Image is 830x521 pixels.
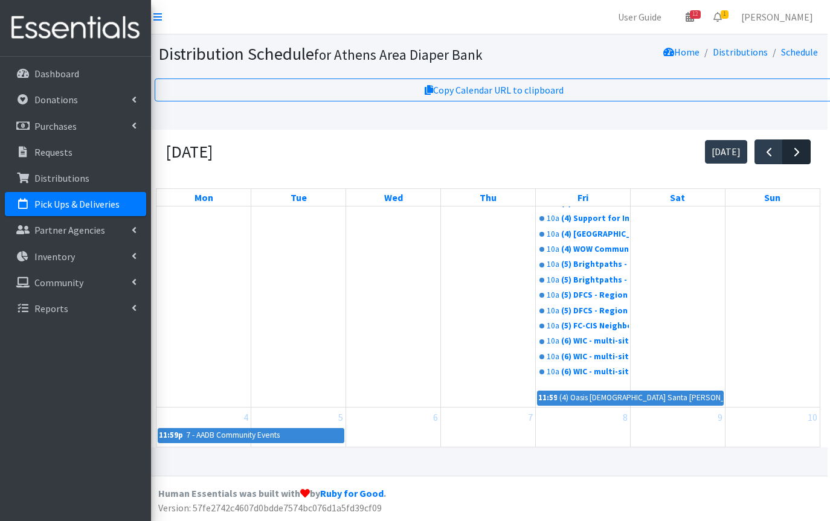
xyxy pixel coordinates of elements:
div: (4) WOW Community Outreach Center (T1, 20) [561,243,629,255]
p: Distributions [34,172,89,184]
p: Inventory [34,251,75,263]
a: Thursday [477,189,499,206]
a: 10a(4) Support for Immigrant Families in Crisis (sponsor: Casa de Amistad) (T1,20) [537,211,629,226]
a: Friday [575,189,591,206]
span: Version: 57fe2742c4607d0bdde7574bc076d1a5fd39cf09 [158,502,382,514]
div: 10a [547,305,559,317]
div: (4) [GEOGRAPHIC_DATA][DEMOGRAPHIC_DATA] ([MEDICAL_DATA], 50) [561,228,629,240]
div: 10a [547,366,559,378]
div: 10a [547,335,559,347]
div: (4) Support for Immigrant Families in Crisis (sponsor: Casa de Amistad) (T1,20) [561,213,629,225]
small: for Athens Area Diaper Bank [314,46,483,63]
div: 10a [547,243,559,255]
a: 10a(5) Brightpaths - MULTI-SITE (T4,152) [537,273,629,287]
a: Wednesday [382,189,405,206]
div: 7 - AADB Community Events [185,429,280,442]
a: Schedule [781,46,818,58]
td: August 9, 2025 [630,408,725,447]
td: August 8, 2025 [535,408,630,447]
a: 10a(5) FC-CIS Neighborhood Leaders (T4,150) [537,319,629,333]
a: 10a(5) DFCS - Region 5 - multi-site (T1, 20) [537,288,629,302]
a: August 4, 2025 [241,408,251,427]
button: Next month [782,139,811,164]
div: (6) WIC - multi-site (T4,300) [561,366,629,378]
a: 10a(6) WIC - multi-site (T4,300) [537,365,629,379]
h1: Distribution Schedule [158,43,539,65]
a: 10a(6) WIC - multi-site (T4,300) [537,334,629,348]
div: (5) FC-CIS Neighborhood Leaders (T4,150) [561,320,629,332]
a: Home [663,46,700,58]
a: Partner Agencies [5,218,146,242]
a: August 9, 2025 [715,408,725,427]
a: August 8, 2025 [620,408,630,427]
div: (6) WIC - multi-site (T4,300) [561,335,629,347]
td: August 7, 2025 [441,408,536,447]
a: Donations [5,88,146,112]
span: 12 [690,10,701,19]
h2: [DATE] [166,142,213,162]
a: Distributions [713,46,768,58]
a: Saturday [668,189,687,206]
a: Distributions [5,166,146,190]
div: 11:59p [538,391,557,404]
div: (4) Oasis [DEMOGRAPHIC_DATA] Santa [PERSON_NAME] (T1, 20) [559,391,722,404]
a: 11:59p7 - AADB Community Events [158,428,344,443]
a: Ruby for Good [320,487,384,499]
p: Pick Ups & Deliveries [34,198,120,210]
td: August 4, 2025 [156,408,251,447]
img: HumanEssentials [5,8,146,48]
div: 11:59p [158,429,184,442]
td: August 5, 2025 [251,408,346,447]
td: August 10, 2025 [725,408,820,447]
div: (5) DFCS - Region 5 - multi-site (T1, 20) [561,305,629,317]
p: Reports [34,302,68,315]
p: Community [34,276,83,289]
a: 10a(4) WOW Community Outreach Center (T1, 20) [537,242,629,257]
a: Dashboard [5,62,146,86]
a: August 7, 2025 [526,408,535,427]
p: Partner Agencies [34,224,105,236]
button: Previous month [754,139,783,164]
div: (6) WIC - multi-site (T4,300) [561,351,629,363]
a: Community [5,270,146,295]
a: 1 [704,5,732,29]
p: Requests [34,146,72,158]
div: 10a [547,351,559,363]
button: [DATE] [705,140,748,164]
div: 10a [547,320,559,332]
a: Pick Ups & Deliveries [5,192,146,216]
a: Monday [192,189,216,206]
span: 1 [721,10,729,19]
a: Reports [5,296,146,321]
a: 11:59p(4) Oasis [DEMOGRAPHIC_DATA] Santa [PERSON_NAME] (T1, 20) [537,391,724,405]
a: 10a(5) DFCS - Region 5 - multi-site (T1, 20) [537,304,629,318]
a: [PERSON_NAME] [732,5,823,29]
a: 10a(4) [GEOGRAPHIC_DATA][DEMOGRAPHIC_DATA] ([MEDICAL_DATA], 50) [537,227,629,241]
div: 10a [547,258,559,270]
div: 10a [547,274,559,286]
div: 10a [547,228,559,240]
a: August 5, 2025 [336,408,346,427]
div: (5) DFCS - Region 5 - multi-site (T1, 20) [561,289,629,301]
a: August 10, 2025 [805,408,820,427]
strong: Human Essentials was built with by . [158,487,386,499]
a: Inventory [5,245,146,269]
td: August 6, 2025 [346,408,441,447]
a: 10a(6) WIC - multi-site (T4,300) [537,350,629,364]
p: Dashboard [34,68,79,80]
a: Purchases [5,114,146,138]
a: 10a(5) Brightpaths - MULTI-SITE (T4,152) [537,257,629,272]
div: (5) Brightpaths - MULTI-SITE (T4,152) [561,258,629,270]
a: Tuesday [288,189,309,206]
a: 12 [676,5,704,29]
a: User Guide [608,5,671,29]
div: (5) Brightpaths - MULTI-SITE (T4,152) [561,274,629,286]
a: August 6, 2025 [431,408,440,427]
div: 10a [547,213,559,225]
a: Sunday [762,189,783,206]
a: Requests [5,140,146,164]
p: Donations [34,94,78,106]
p: Purchases [34,120,77,132]
div: 10a [547,289,559,301]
